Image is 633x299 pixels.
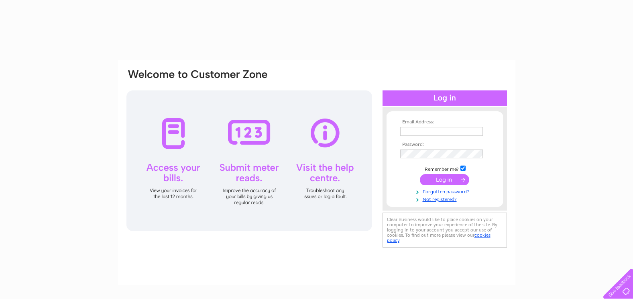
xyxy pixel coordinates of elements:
[400,187,491,195] a: Forgotten password?
[420,174,469,185] input: Submit
[398,142,491,147] th: Password:
[400,195,491,203] a: Not registered?
[398,164,491,172] td: Remember me?
[383,213,507,248] div: Clear Business would like to place cookies on your computer to improve your experience of the sit...
[398,119,491,125] th: Email Address:
[387,232,491,243] a: cookies policy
